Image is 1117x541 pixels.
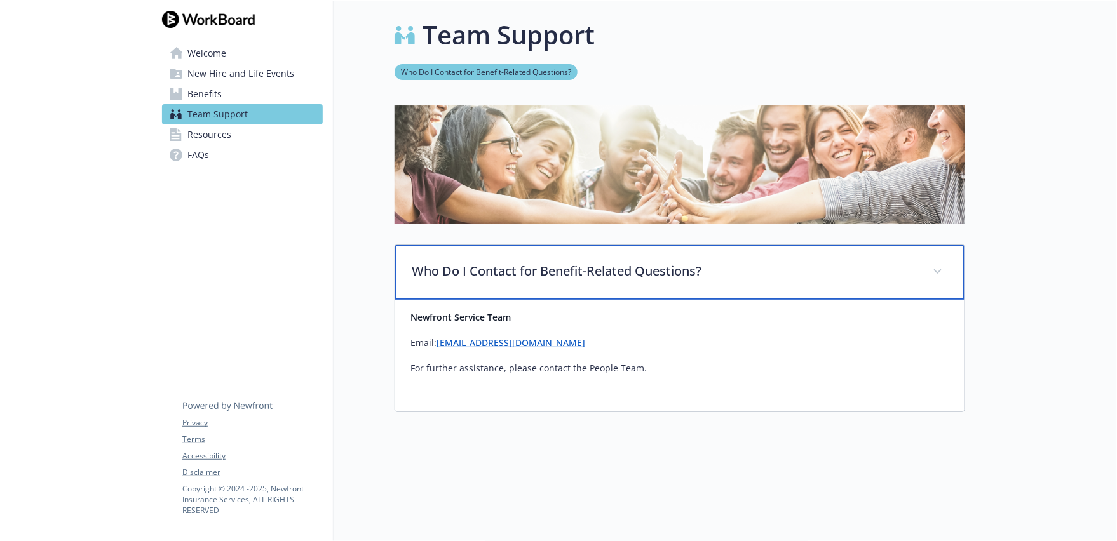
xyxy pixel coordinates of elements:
p: For further assistance, please contact the People Team. [410,361,949,376]
p: Copyright © 2024 - 2025 , Newfront Insurance Services, ALL RIGHTS RESERVED [182,483,322,516]
span: Welcome [187,43,226,63]
h1: Team Support [423,16,595,54]
span: Team Support [187,104,248,124]
p: Who Do I Contact for Benefit-Related Questions? [412,262,917,281]
span: FAQs [187,145,209,165]
div: Who Do I Contact for Benefit-Related Questions? [395,245,965,300]
span: Benefits [187,84,222,104]
span: New Hire and Life Events [187,63,294,84]
a: FAQs [162,145,323,165]
a: Team Support [162,104,323,124]
strong: Newfront Service Team [410,311,511,323]
a: New Hire and Life Events [162,63,323,84]
p: Email: [410,335,949,351]
a: Privacy [182,417,322,429]
a: Terms [182,434,322,445]
span: Resources [187,124,231,145]
a: Benefits [162,84,323,104]
img: team support page banner [395,105,965,224]
a: Disclaimer [182,467,322,478]
a: Welcome [162,43,323,63]
a: Who Do I Contact for Benefit-Related Questions? [395,65,578,77]
a: Accessibility [182,450,322,462]
div: Who Do I Contact for Benefit-Related Questions? [395,300,965,411]
a: [EMAIL_ADDRESS][DOMAIN_NAME] [437,337,585,349]
a: Resources [162,124,323,145]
